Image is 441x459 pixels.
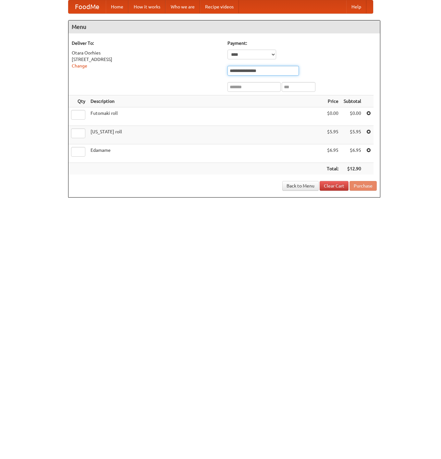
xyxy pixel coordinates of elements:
div: [STREET_ADDRESS] [72,56,221,63]
a: Help [346,0,366,13]
h5: Payment: [227,40,377,46]
td: $6.95 [324,144,341,163]
th: $12.90 [341,163,364,175]
a: Clear Cart [320,181,349,191]
div: Otara Oorhies [72,50,221,56]
td: Futomaki roll [88,107,324,126]
th: Subtotal [341,95,364,107]
a: Recipe videos [200,0,239,13]
th: Price [324,95,341,107]
a: Back to Menu [282,181,319,191]
a: FoodMe [68,0,106,13]
td: $0.00 [324,107,341,126]
h4: Menu [68,20,380,33]
th: Qty [68,95,88,107]
h5: Deliver To: [72,40,221,46]
th: Description [88,95,324,107]
th: Total: [324,163,341,175]
a: How it works [129,0,165,13]
a: Who we are [165,0,200,13]
a: Home [106,0,129,13]
td: [US_STATE] roll [88,126,324,144]
td: $5.95 [324,126,341,144]
td: Edamame [88,144,324,163]
button: Purchase [349,181,377,191]
td: $5.95 [341,126,364,144]
td: $6.95 [341,144,364,163]
td: $0.00 [341,107,364,126]
a: Change [72,63,87,68]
